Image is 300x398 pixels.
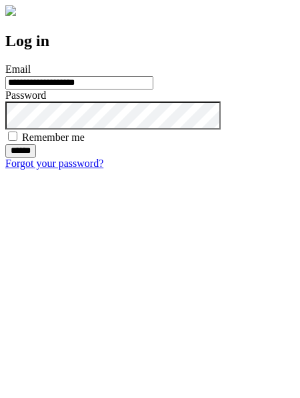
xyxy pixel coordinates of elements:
h2: Log in [5,32,295,50]
label: Email [5,63,31,75]
a: Forgot your password? [5,158,103,169]
img: logo-4e3dc11c47720685a147b03b5a06dd966a58ff35d612b21f08c02c0306f2b779.png [5,5,16,16]
label: Password [5,89,46,101]
label: Remember me [22,132,85,143]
